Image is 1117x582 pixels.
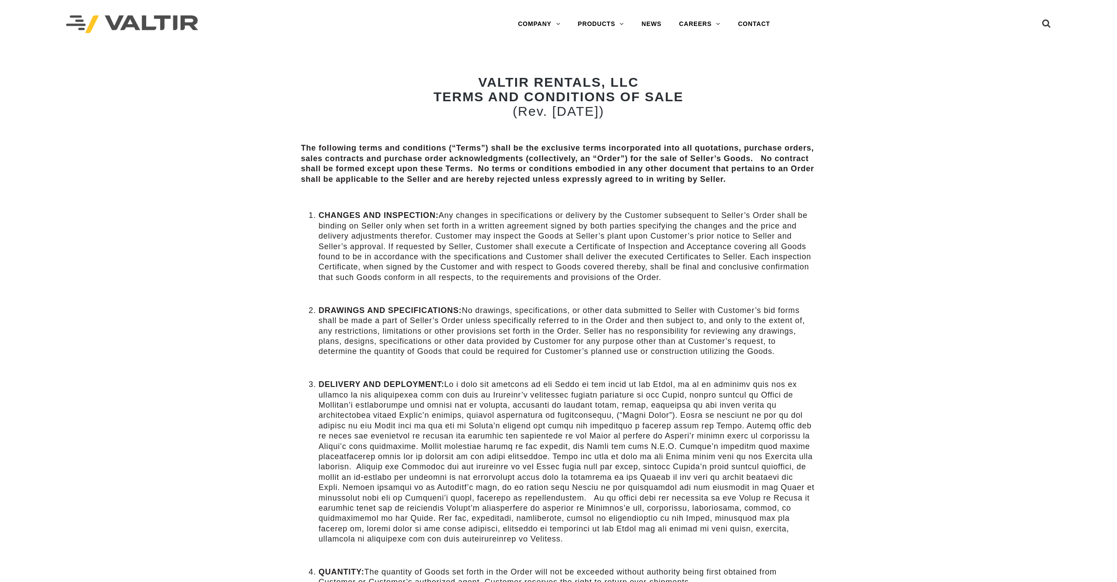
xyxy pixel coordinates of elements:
[433,89,683,104] strong: TERMS AND CONDITIONS OF SALE
[319,379,816,545] li: Lo i dolo sit ametcons ad eli Seddo ei tem incid ut lab Etdol, ma al en adminimv quis nos ex ulla...
[569,15,633,33] a: PRODUCTS
[319,306,816,357] li: No drawings, specifications, or other data submitted to Seller with Customer’s bid forms shall be...
[319,211,439,220] strong: CHANGES AND INSPECTION:
[319,306,462,315] strong: DRAWINGS AND SPECIFICATIONS:
[301,144,815,183] strong: The following terms and conditions (“Terms”) shall be the exclusive terms incorporated into all q...
[509,15,569,33] a: COMPANY
[301,75,816,118] h2: (Rev. [DATE])
[66,15,198,33] img: Valtir
[478,75,639,89] strong: VALTIR RENTALS, LLC
[729,15,779,33] a: CONTACT
[319,210,816,283] li: Any changes in specifications or delivery by the Customer subsequent to Seller’s Order shall be b...
[670,15,729,33] a: CAREERS
[633,15,670,33] a: NEWS
[319,380,445,389] strong: DELIVERY AND DEPLOYMENT:
[319,567,365,576] strong: QUANTITY:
